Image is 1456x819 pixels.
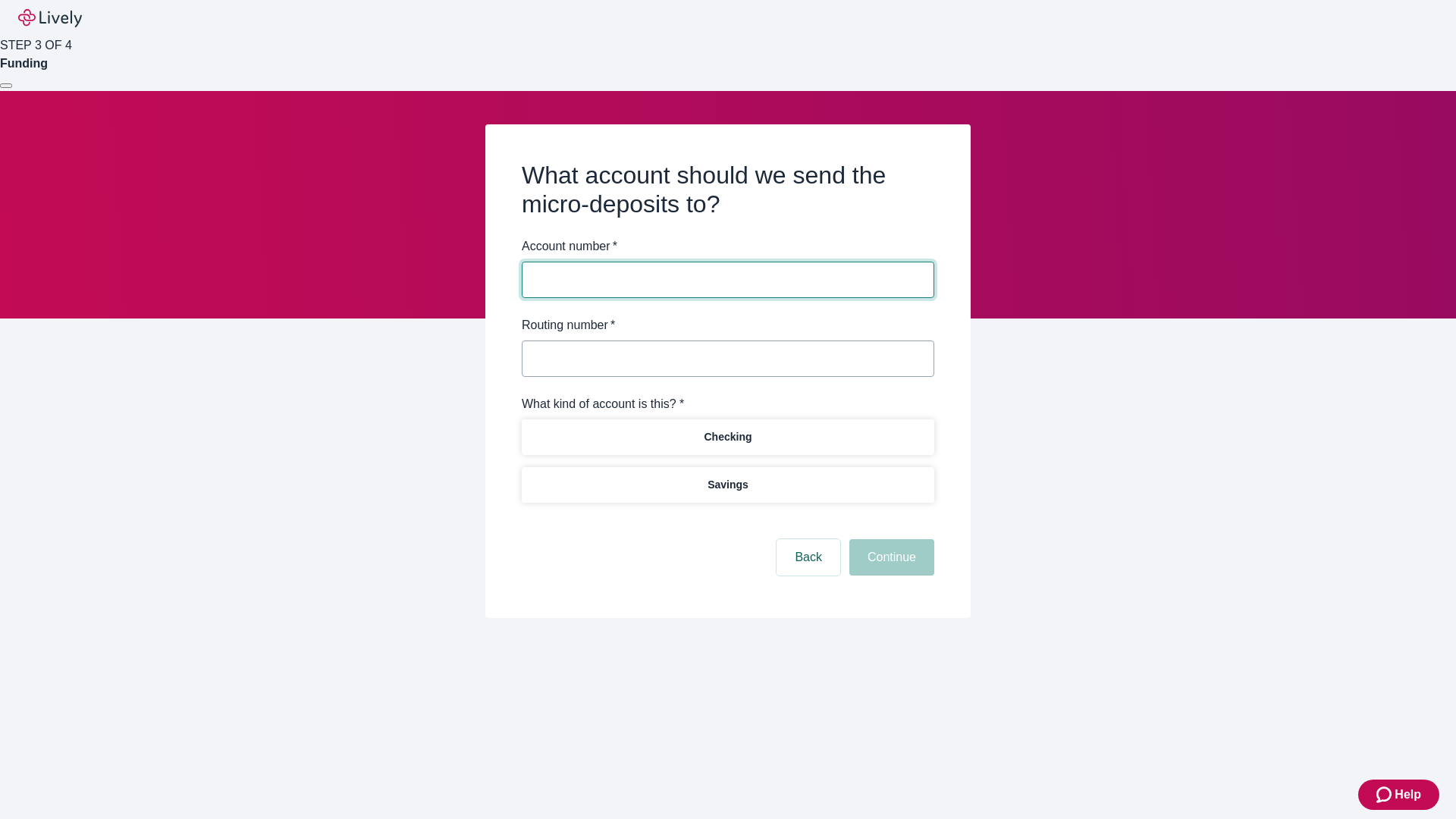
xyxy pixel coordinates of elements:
[1376,786,1395,804] svg: Zendesk support icon
[1358,780,1439,810] button: Zendesk support iconHelp
[704,429,752,445] p: Checking
[522,395,684,413] label: What kind of account is this? *
[708,477,748,493] p: Savings
[1395,786,1421,804] span: Help
[777,539,840,576] button: Back
[522,419,934,455] button: Checking
[522,316,615,334] label: Routing number
[18,9,82,27] img: Lively
[522,161,934,219] h2: What account should we send the micro-deposits to?
[522,467,934,503] button: Savings
[522,237,617,256] label: Account number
